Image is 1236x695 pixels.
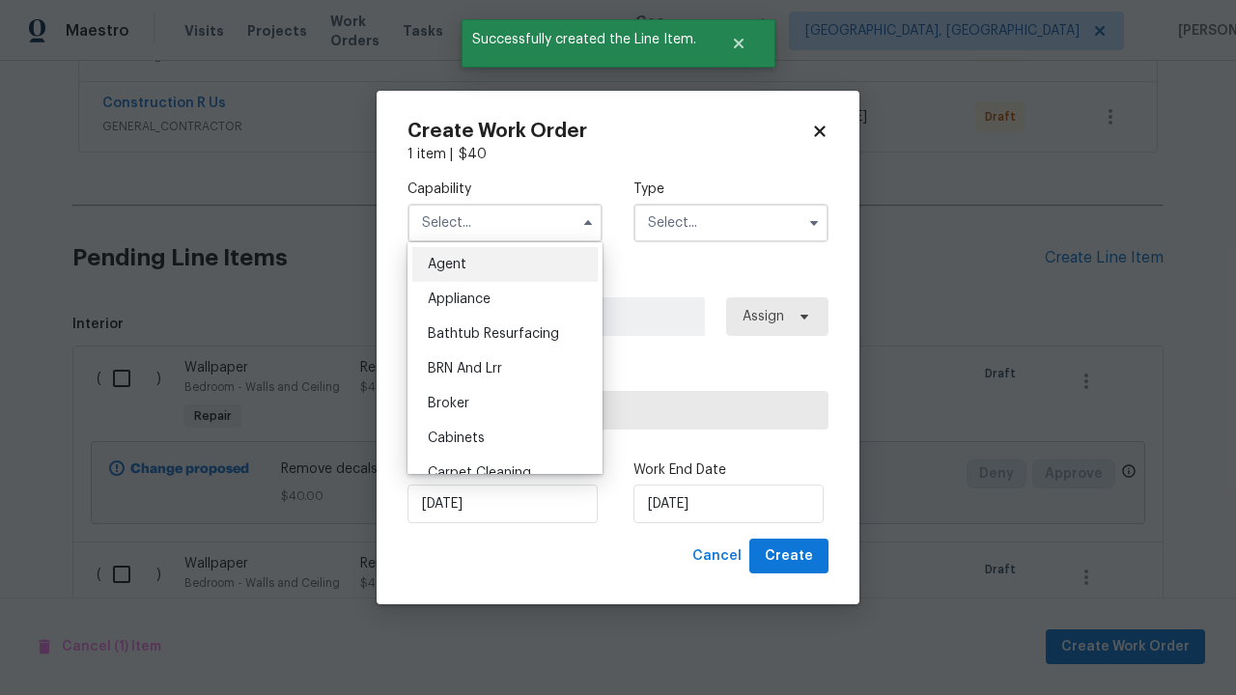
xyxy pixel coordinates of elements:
button: Create [749,539,829,574]
span: Create [765,544,813,569]
span: Assign [743,307,784,326]
h2: Create Work Order [407,122,811,141]
input: Select... [633,204,829,242]
label: Type [633,180,829,199]
span: Select trade partner [424,401,812,420]
span: Cancel [692,544,742,569]
span: $ 40 [459,148,487,161]
button: Show options [802,211,826,235]
span: Appliance [428,292,491,306]
input: M/D/YYYY [633,485,824,523]
div: 1 item | [407,145,829,164]
input: M/D/YYYY [407,485,598,523]
label: Work Order Manager [407,273,829,292]
span: Successfully created the Line Item. [462,19,707,60]
span: BRN And Lrr [428,362,502,375]
input: Select... [407,204,603,242]
span: Cabinets [428,431,485,445]
label: Trade Partner [407,367,829,386]
span: Carpet Cleaning [428,466,531,480]
label: Capability [407,180,603,199]
button: Cancel [685,539,749,574]
span: Bathtub Resurfacing [428,327,559,341]
span: Agent [428,258,466,271]
button: Close [707,24,771,63]
label: Work End Date [633,460,829,480]
button: Hide options [576,211,600,235]
span: Broker [428,397,469,410]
